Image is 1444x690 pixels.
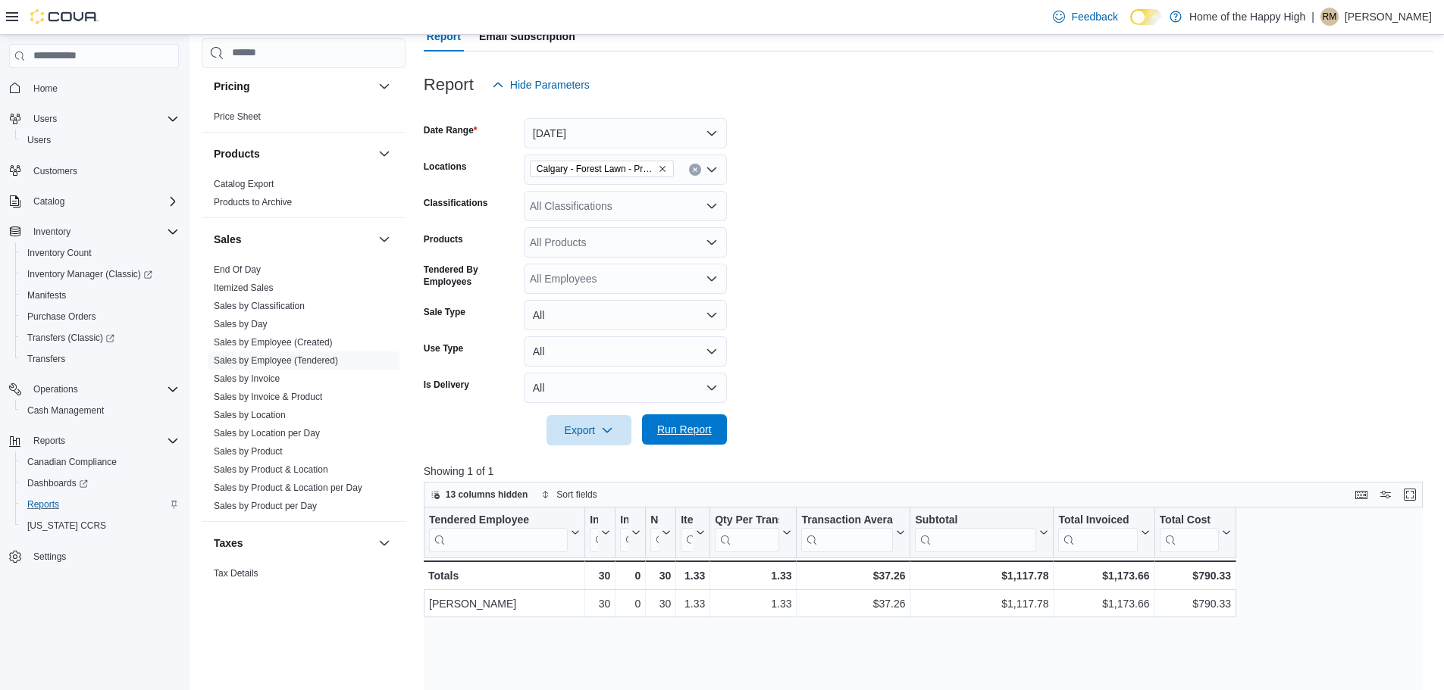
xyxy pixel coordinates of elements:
span: Transfers (Classic) [21,329,179,347]
button: Pricing [214,79,372,94]
span: Reports [21,495,179,514]
span: Canadian Compliance [21,453,179,471]
div: Tendered Employee [429,513,568,527]
a: Reports [21,495,65,514]
a: Transfers [21,350,71,368]
button: Taxes [214,535,372,551]
span: Inventory Manager (Classic) [21,265,179,283]
div: [PERSON_NAME] [429,595,580,613]
button: Export [547,415,631,445]
div: 1.33 [715,567,791,585]
div: Net Sold [650,513,659,527]
div: Total Invoiced [1058,513,1137,551]
a: Sales by Invoice [214,373,280,384]
button: Reports [15,494,185,515]
span: Manifests [27,289,66,301]
span: Sales by Day [214,318,268,330]
span: Users [27,110,179,128]
a: Customers [27,162,83,180]
button: Transaction Average [801,513,905,551]
span: Purchase Orders [27,311,96,323]
a: Tax Details [214,568,258,579]
button: Home [3,77,185,99]
label: Tendered By Employees [424,264,518,288]
span: Cash Management [21,401,179,420]
div: Total Invoiced [1058,513,1137,527]
label: Use Type [424,342,463,354]
button: Pricing [375,77,393,95]
span: Canadian Compliance [27,456,117,468]
div: 30 [650,595,671,613]
span: Home [27,79,179,98]
div: 30 [590,595,610,613]
button: Sales [375,230,393,248]
button: Catalog [27,192,70,211]
a: Price Sheet [214,111,261,122]
span: Home [33,83,58,95]
span: Calgary - Forest Lawn - Prairie Records [530,161,674,177]
a: Sales by Location per Day [214,428,320,439]
span: Sort fields [556,489,597,501]
span: Settings [27,547,179,566]
nav: Complex example [9,71,179,607]
div: 1.33 [681,567,705,585]
span: Settings [33,551,66,563]
div: $1,173.66 [1058,595,1149,613]
h3: Report [424,76,474,94]
a: Sales by Employee (Created) [214,337,333,348]
span: Reports [33,435,65,447]
button: Taxes [375,534,393,552]
span: Inventory [33,226,70,238]
button: Qty Per Transaction [715,513,791,551]
button: Total Invoiced [1058,513,1149,551]
a: Transfers (Classic) [15,327,185,348]
a: Inventory Manager (Classic) [15,264,185,285]
a: Sales by Product & Location [214,464,328,475]
button: Catalog [3,191,185,212]
a: Sales by Invoice & Product [214,392,322,402]
button: Users [27,110,63,128]
span: Reports [27,432,179,450]
div: Transaction Average [801,513,893,527]
span: Hide Parameters [510,77,590,92]
div: Qty Per Transaction [715,513,779,551]
button: Invoices Sold [590,513,610,551]
p: | [1311,8,1314,26]
span: Sales by Product & Location [214,464,328,476]
button: Display options [1377,485,1395,504]
a: Inventory Manager (Classic) [21,265,158,283]
span: RM [1323,8,1337,26]
a: Transfers (Classic) [21,329,121,347]
span: Sales by Location per Day [214,427,320,439]
span: Customers [33,165,77,177]
div: Invoices Sold [590,513,598,551]
span: Sales by Invoice [214,373,280,385]
button: Invoices Ref [620,513,641,551]
a: Inventory Count [21,244,98,262]
div: Total Cost [1159,513,1218,527]
button: Inventory [3,221,185,242]
div: Subtotal [915,513,1036,551]
button: Settings [3,545,185,567]
span: Sales by Classification [214,300,305,312]
button: Canadian Compliance [15,451,185,473]
span: Catalog [33,195,64,208]
span: Users [21,131,179,149]
button: Products [375,145,393,163]
span: Tax Details [214,567,258,579]
button: Open list of options [706,273,718,285]
div: Qty Per Transaction [715,513,779,527]
a: Sales by Employee (Tendered) [214,355,338,366]
div: 30 [650,567,671,585]
span: Report [427,21,461,52]
a: Sales by Classification [214,301,305,311]
span: Dark Mode [1130,25,1131,26]
button: Run Report [642,414,727,445]
div: 1.33 [715,595,791,613]
span: Users [33,113,57,125]
span: Itemized Sales [214,282,274,294]
div: Net Sold [650,513,659,551]
button: Purchase Orders [15,306,185,327]
button: Remove Calgary - Forest Lawn - Prairie Records from selection in this group [658,164,667,173]
button: 13 columns hidden [424,485,534,504]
